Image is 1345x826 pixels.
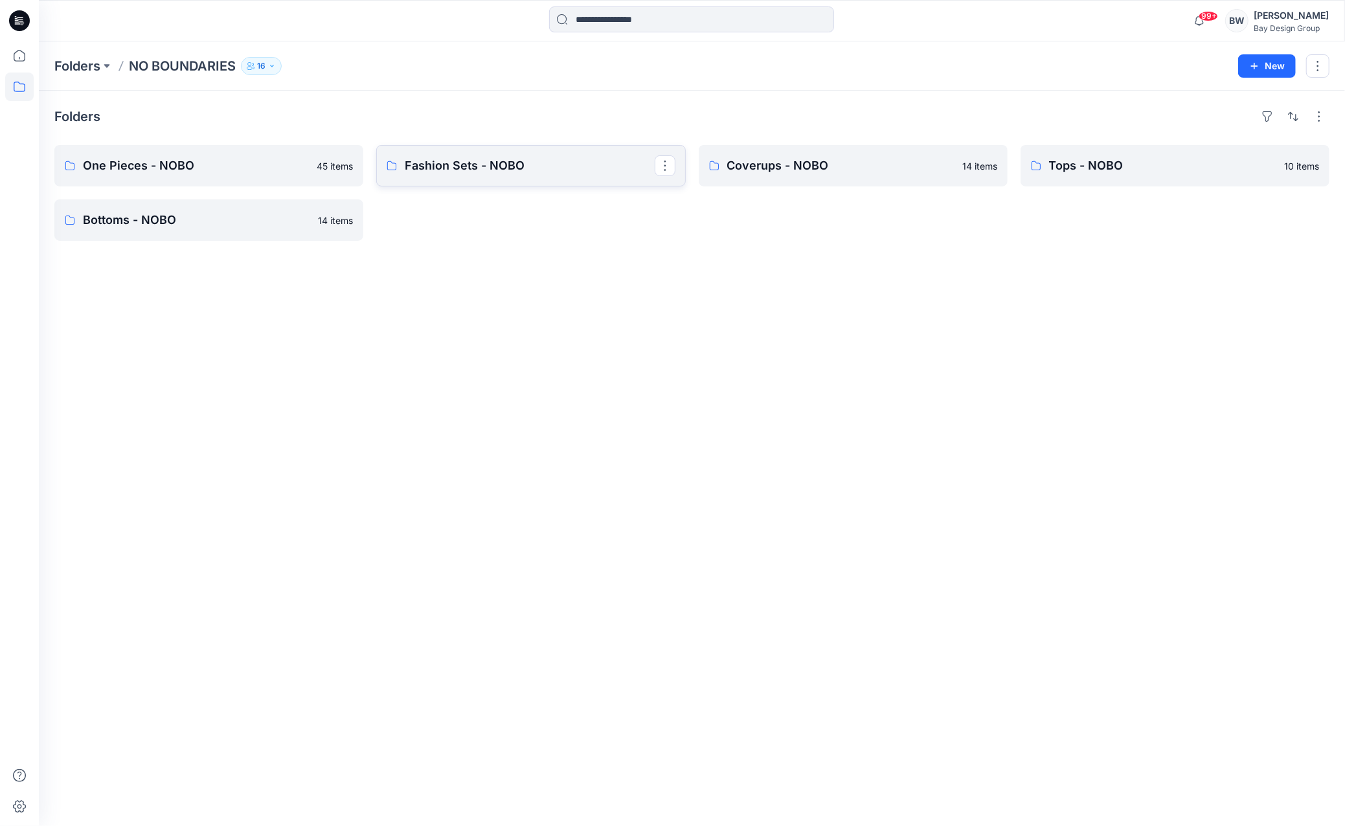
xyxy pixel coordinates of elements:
[54,199,363,241] a: Bottoms - NOBO14 items
[699,145,1008,186] a: Coverups - NOBO14 items
[54,57,100,75] a: Folders
[54,145,363,186] a: One Pieces - NOBO45 items
[1225,9,1249,32] div: BW
[83,157,309,175] p: One Pieces - NOBO
[1284,159,1319,173] p: 10 items
[962,159,997,173] p: 14 items
[241,57,282,75] button: 16
[727,157,955,175] p: Coverups - NOBO
[1049,157,1276,175] p: Tops - NOBO
[129,57,236,75] p: NO BOUNDARIES
[318,214,353,227] p: 14 items
[317,159,353,173] p: 45 items
[405,157,654,175] p: Fashion Sets - NOBO
[1199,11,1218,21] span: 99+
[1254,23,1329,33] div: Bay Design Group
[54,109,100,124] h4: Folders
[1021,145,1329,186] a: Tops - NOBO10 items
[257,59,266,73] p: 16
[83,211,310,229] p: Bottoms - NOBO
[1238,54,1296,78] button: New
[376,145,685,186] a: Fashion Sets - NOBO
[1254,8,1329,23] div: [PERSON_NAME]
